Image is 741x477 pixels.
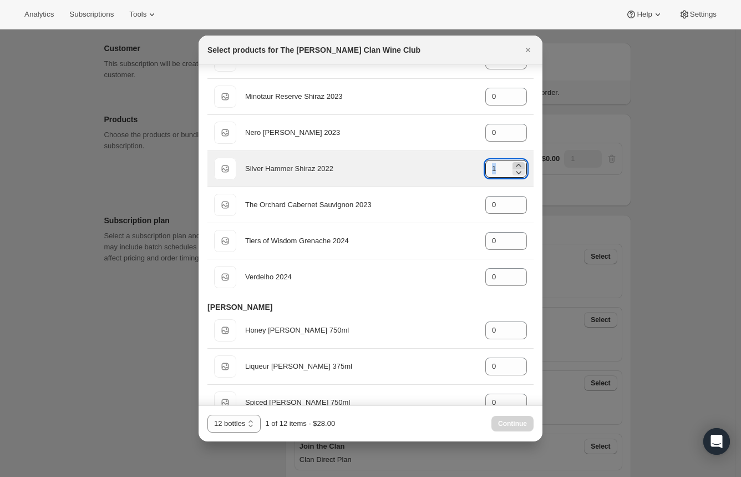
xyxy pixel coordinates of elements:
div: Spiced [PERSON_NAME] 750ml [245,397,476,408]
button: Close [520,42,536,58]
button: Help [619,7,669,22]
div: Nero [PERSON_NAME] 2023 [245,127,476,138]
div: Open Intercom Messenger [703,428,730,455]
span: Subscriptions [69,10,114,19]
button: Tools [123,7,164,22]
div: Minotaur Reserve Shiraz 2023 [245,91,476,102]
div: Honey [PERSON_NAME] 750ml [245,325,476,336]
div: Verdelho 2024 [245,272,476,283]
h3: [PERSON_NAME] [207,302,272,313]
span: Tools [129,10,146,19]
div: Liqueur [PERSON_NAME] 375ml [245,361,476,372]
div: 1 of 12 items - $28.00 [265,418,335,429]
div: The Orchard Cabernet Sauvignon 2023 [245,199,476,210]
div: Silver Hammer Shiraz 2022 [245,163,476,174]
button: Analytics [18,7,60,22]
span: Settings [690,10,717,19]
button: Settings [672,7,723,22]
span: Help [637,10,652,19]
div: Tiers of Wisdom Grenache 2024 [245,235,476,247]
h2: Select products for The [PERSON_NAME] Clan Wine Club [207,44,420,56]
span: Analytics [24,10,54,19]
button: Subscriptions [63,7,120,22]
